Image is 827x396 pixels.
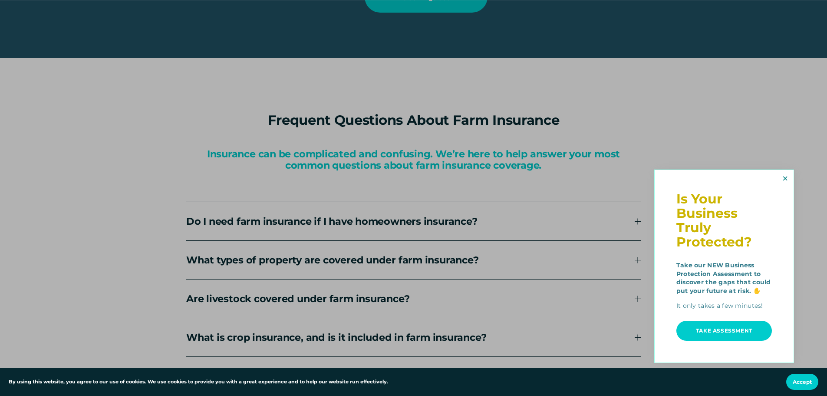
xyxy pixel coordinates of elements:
p: By using this website, you agree to our use of cookies. We use cookies to provide you with a grea... [9,378,388,386]
a: Close [778,171,792,186]
p: It only takes a few minutes! [676,302,772,310]
h1: Is Your Business Truly Protected? [676,192,772,249]
a: Take Assessment [676,321,772,341]
button: Accept [786,374,818,390]
span: Accept [793,379,812,385]
strong: Take our NEW Business Protection Assessment to discover the gaps that could put your future at ri... [676,261,773,295]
